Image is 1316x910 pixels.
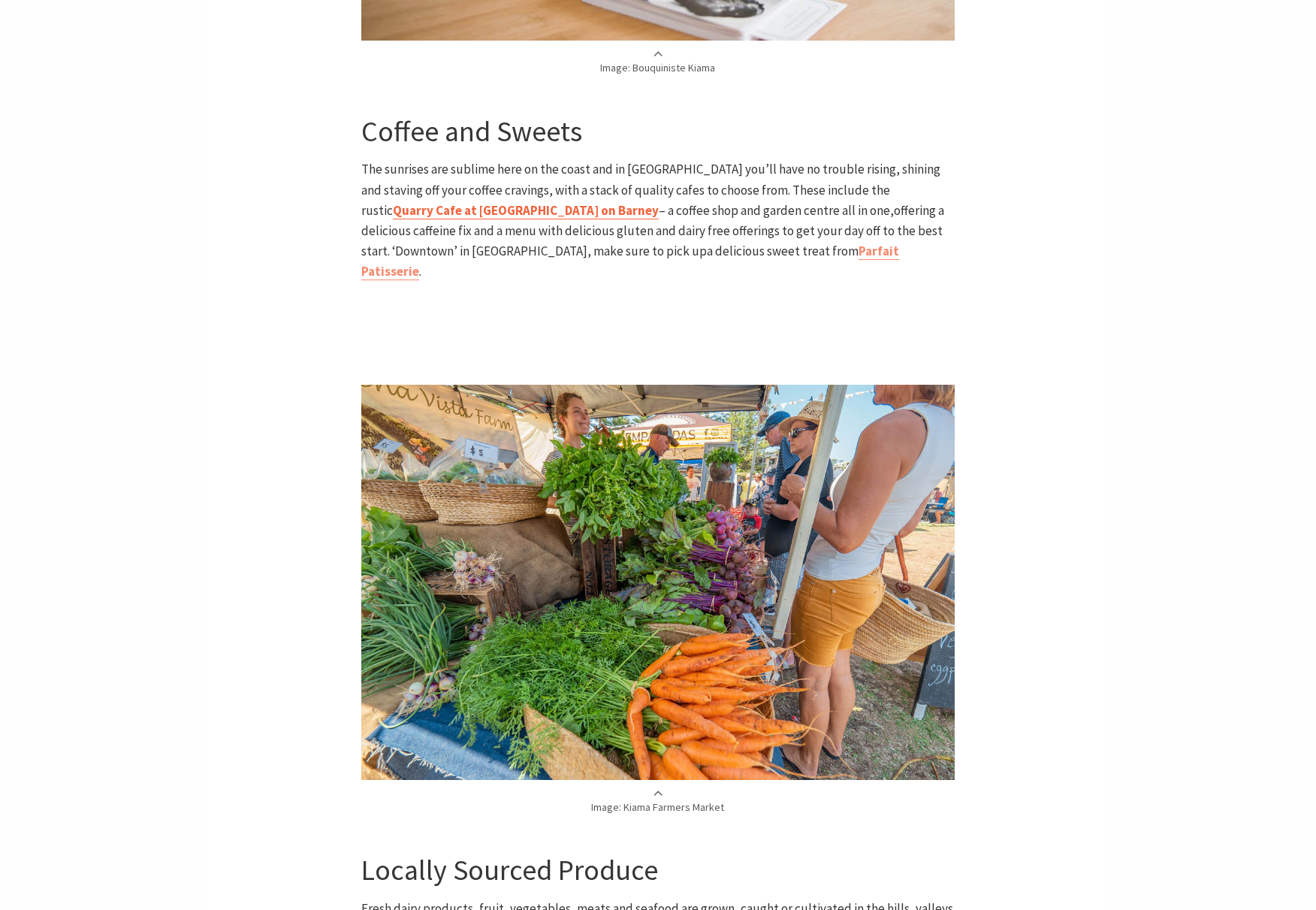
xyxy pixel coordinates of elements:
[419,263,421,280] span: .
[674,243,707,259] span: ick up
[361,202,944,259] span: offering a delicious caffeine fix and a menu with delicious gluten and dairy free offerings to ge...
[361,48,954,76] p: Image: Bouquiniste Kiama
[361,114,954,149] h3: Coffee and Sweets
[707,243,859,259] span: a delicious sweet treat from
[361,788,954,815] p: Image: Kiama Farmers Market
[393,202,659,219] a: Quarry Cafe at [GEOGRAPHIC_DATA] on Barney
[361,853,954,887] h3: Locally Sourced Produce
[393,202,659,219] strong: Quarry Cafe at [GEOGRAPHIC_DATA] on Barney
[361,161,940,219] span: The sunrises are sublime here on the coast and in [GEOGRAPHIC_DATA] you’ll have no trouble rising...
